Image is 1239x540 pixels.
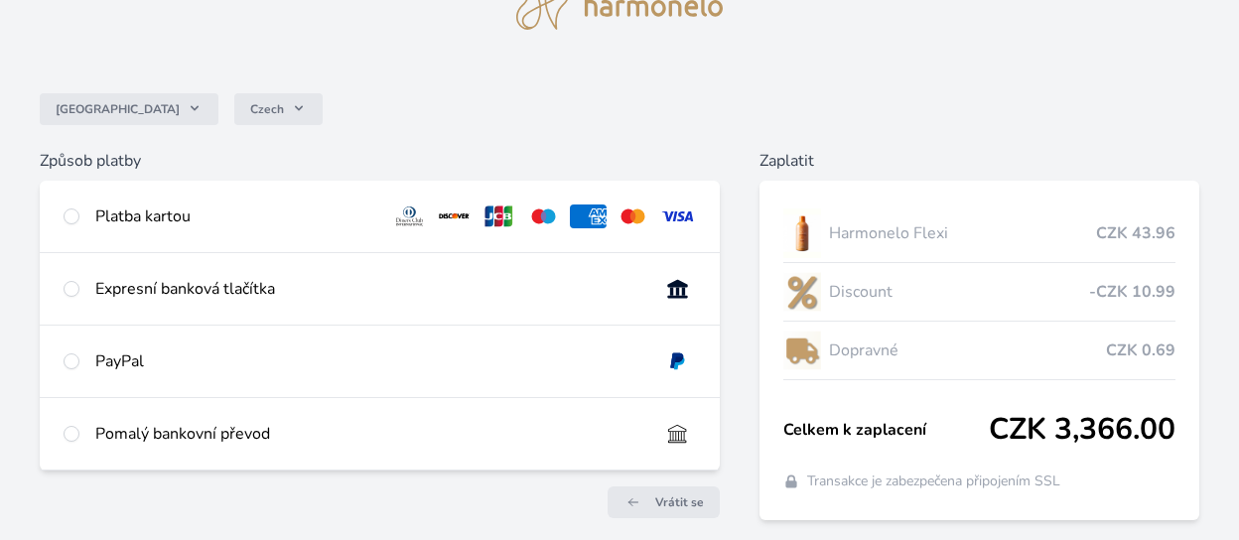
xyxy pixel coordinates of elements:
[608,486,720,518] a: Vrátit se
[783,326,821,375] img: delivery-lo.png
[659,204,696,228] img: visa.svg
[570,204,607,228] img: amex.svg
[759,149,1199,173] h6: Zaplatit
[436,204,473,228] img: discover.svg
[40,149,720,173] h6: Způsob platby
[234,93,323,125] button: Czech
[1096,221,1175,245] span: CZK 43.96
[481,204,517,228] img: jcb.svg
[1106,338,1175,362] span: CZK 0.69
[829,221,1096,245] span: Harmonelo Flexi
[615,204,651,228] img: mc.svg
[783,267,821,317] img: discount-lo.png
[783,208,821,258] img: CLEAN_FLEXI_se_stinem_x-hi_(1)-lo.jpg
[56,101,180,117] span: [GEOGRAPHIC_DATA]
[1089,280,1175,304] span: -CZK 10.99
[659,349,696,373] img: paypal.svg
[525,204,562,228] img: maestro.svg
[783,418,989,442] span: Celkem k zaplacení
[807,472,1060,491] span: Transakce je zabezpečena připojením SSL
[40,93,218,125] button: [GEOGRAPHIC_DATA]
[659,277,696,301] img: onlineBanking_CZ.svg
[391,204,428,228] img: diners.svg
[989,412,1175,448] span: CZK 3,366.00
[655,494,704,510] span: Vrátit se
[95,349,643,373] div: PayPal
[250,101,284,117] span: Czech
[95,204,375,228] div: Platba kartou
[659,422,696,446] img: bankTransfer_IBAN.svg
[829,338,1106,362] span: Dopravné
[95,422,643,446] div: Pomalý bankovní převod
[829,280,1089,304] span: Discount
[95,277,643,301] div: Expresní banková tlačítka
